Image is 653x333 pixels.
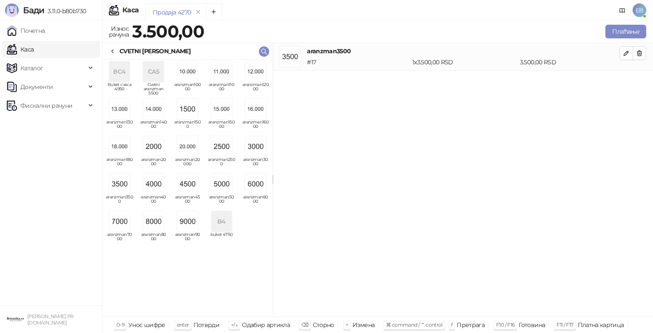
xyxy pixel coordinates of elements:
[313,319,334,330] div: Сторно
[518,57,621,67] div: 3.500,00 RSD
[211,174,232,194] img: Slika
[208,195,235,208] span: aranzman5000
[242,195,269,208] span: aranzman6000
[102,60,273,316] div: grid
[140,83,167,95] span: Cvetni aranzman 5500
[106,195,133,208] span: aranzman3500
[132,21,204,42] strong: 3.500,00
[352,319,375,330] div: Измена
[106,83,133,95] span: Buket cveca 4950
[605,25,646,38] button: Плаћање
[193,9,204,16] button: remove
[140,120,167,133] span: aranzman14000
[27,313,74,326] small: [PERSON_NAME] PR [DOMAIN_NAME]
[211,61,232,82] img: Slika
[177,61,198,82] img: Slika
[20,97,72,114] span: Фискални рачуни
[211,136,232,157] img: Slika
[457,319,485,330] div: Претрага
[106,120,133,133] span: aranzman13000
[242,158,269,170] span: aranzman3000
[245,61,266,82] img: Slika
[208,83,235,95] span: aranzman11000
[20,78,53,95] span: Документи
[140,158,167,170] span: aranzman2000
[143,61,164,82] div: CA5
[119,46,190,56] div: CVETNI [PERSON_NAME]
[128,319,165,330] div: Унос шифре
[211,99,232,119] img: Slika
[174,195,201,208] span: aranzman4500
[245,136,266,157] img: Slika
[301,322,308,328] span: ⌫
[44,7,86,15] span: 3.11.0-b80b730
[177,99,198,119] img: Slika
[122,7,139,14] div: Каса
[143,174,164,194] img: Slika
[106,233,133,245] span: aranzman7000
[386,322,443,328] span: ⌘ command / ⌃ control
[109,136,130,157] img: Slika
[411,57,518,67] div: 1 x 3.500,00 RSD
[7,22,45,39] a: Почетна
[7,311,24,328] img: 64x64-companyLogo-0e2e8aaa-0bd2-431b-8613-6e3c65811325.png
[5,3,19,17] img: Logo
[109,174,130,194] img: Slika
[633,3,646,17] span: EB
[177,136,198,157] img: Slika
[174,158,201,170] span: aranzman20000
[231,322,238,328] span: ↑/↓
[242,319,290,330] div: Одабир артикла
[106,158,133,170] span: aranzman18000
[307,46,619,56] h4: aranzman3500
[143,99,164,119] img: Slika
[208,233,235,245] span: buket 4750
[153,8,191,17] div: Продаја 4270
[116,322,124,328] span: 0-9
[143,136,164,157] img: Slika
[245,174,266,194] img: Slika
[556,322,573,328] span: F11 / F17
[616,3,629,17] a: Документација
[109,99,130,119] img: Slika
[140,195,167,208] span: aranzman4000
[177,211,198,232] img: Slika
[245,99,266,119] img: Slika
[451,322,452,328] span: f
[346,322,348,328] span: +
[193,319,220,330] div: Потврди
[7,41,34,58] a: Каса
[109,61,130,82] div: BC4
[305,57,411,67] div: # 17
[205,3,222,20] button: Add tab
[242,83,269,95] span: aranzman12000
[496,322,514,328] span: F10 / F16
[208,120,235,133] span: aranzman15000
[242,120,269,133] span: aranzman16000
[208,158,235,170] span: aranzman2500
[174,233,201,245] span: aranzman9000
[177,174,198,194] img: Slika
[20,60,43,77] span: Каталог
[107,23,131,40] div: Износ рачуна
[519,319,545,330] div: Готовина
[23,5,44,15] span: Бади
[140,233,167,245] span: aranzman8000
[143,211,164,232] img: Slika
[174,83,201,95] span: aranzman10000
[174,120,201,133] span: aranzman1500
[109,211,130,232] img: Slika
[177,322,189,328] span: enter
[578,319,624,330] div: Платна картица
[211,211,232,232] div: B4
